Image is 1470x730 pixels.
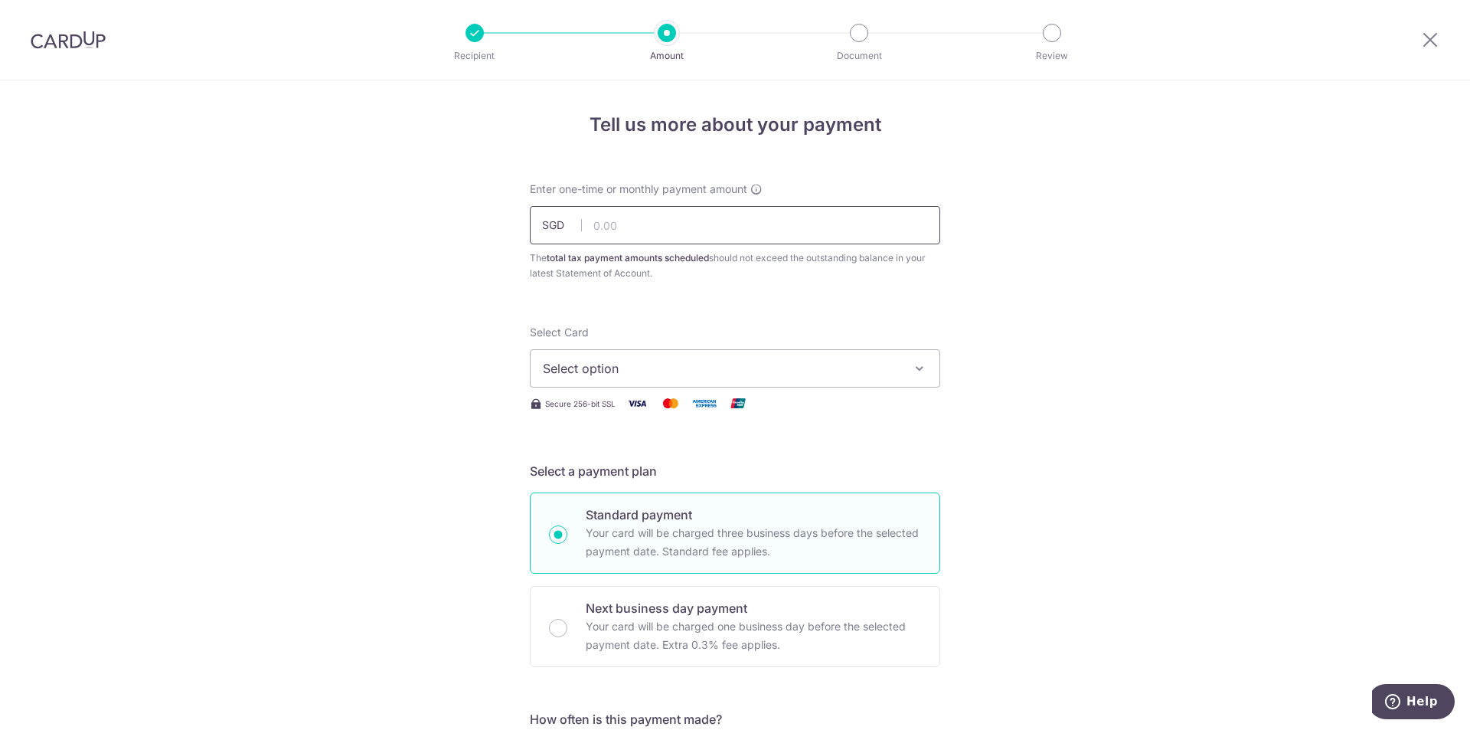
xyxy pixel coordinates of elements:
h4: Tell us more about your payment [530,111,940,139]
iframe: Opens a widget where you can find more information [1372,684,1455,722]
p: Document [802,48,916,64]
h5: Select a payment plan [530,462,940,480]
p: Your card will be charged one business day before the selected payment date. Extra 0.3% fee applies. [586,617,921,654]
div: The should not exceed the outstanding balance in your latest Statement of Account. [530,250,940,281]
img: American Express [689,394,720,413]
p: Amount [610,48,724,64]
button: Select option [530,349,940,388]
img: CardUp [31,31,106,49]
p: Standard payment [586,506,921,524]
b: total tax payment amounts scheduled [547,252,709,264]
span: Select option [543,359,900,378]
span: SGD [542,218,582,233]
span: Enter one-time or monthly payment amount [530,182,747,197]
img: Mastercard [655,394,686,413]
p: Recipient [418,48,531,64]
span: translation missing: en.payables.payment_networks.credit_card.summary.labels.select_card [530,326,589,339]
p: Your card will be charged three business days before the selected payment date. Standard fee appl... [586,524,921,561]
img: Union Pay [723,394,753,413]
p: Next business day payment [586,599,921,617]
span: Secure 256-bit SSL [545,398,616,410]
p: Review [995,48,1109,64]
h5: How often is this payment made? [530,710,940,728]
img: Visa [622,394,652,413]
input: 0.00 [530,206,940,244]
